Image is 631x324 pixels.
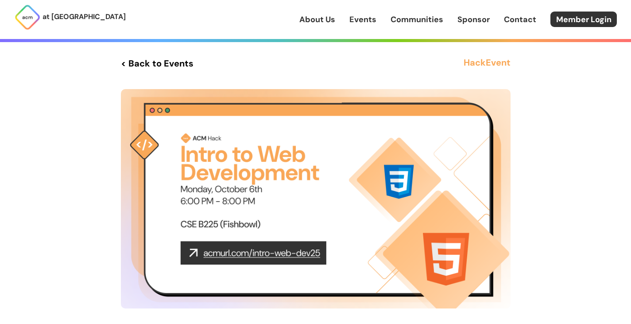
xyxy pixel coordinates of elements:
a: Sponsor [457,14,490,25]
a: Member Login [550,12,617,27]
p: at [GEOGRAPHIC_DATA] [43,11,126,23]
img: ACM Logo [14,4,41,31]
img: Event Cover Photo [121,89,511,308]
a: Communities [391,14,443,25]
a: Contact [504,14,536,25]
a: < Back to Events [121,55,194,71]
a: About Us [299,14,335,25]
h3: Hack Event [464,55,511,71]
a: Events [349,14,376,25]
a: at [GEOGRAPHIC_DATA] [14,4,126,31]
